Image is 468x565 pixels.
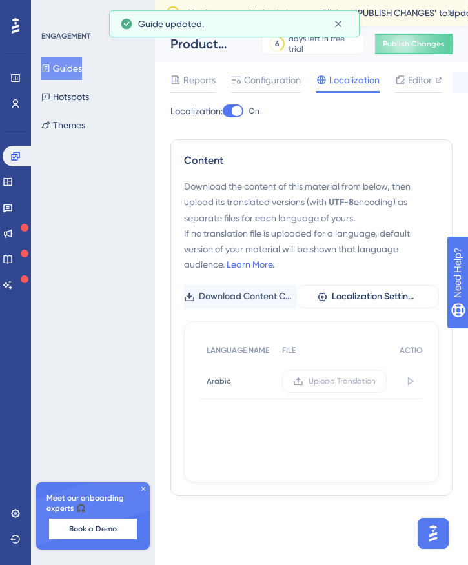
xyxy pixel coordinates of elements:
[170,35,229,53] div: Product updates
[30,3,81,19] span: Need Help?
[309,376,376,386] span: Upload Translation
[383,39,445,49] span: Publish Changes
[289,34,360,54] div: days left in free trial
[329,72,380,88] span: Localization
[46,493,139,513] span: Meet our onboarding experts 🎧
[41,85,89,108] button: Hotspots
[49,519,137,539] button: Book a Demo
[227,259,274,270] a: Learn More.
[275,39,280,49] div: 6
[249,106,259,116] span: On
[41,31,90,41] div: ENGAGEMENT
[138,16,204,32] span: Guide updated.
[329,197,354,208] span: UTF-8
[282,345,296,355] span: FILE
[41,114,85,137] button: Themes
[296,285,439,308] button: Localization Settings
[400,345,432,355] span: ACTIONS
[332,289,418,304] span: Localization Settings
[207,376,231,386] span: Arabic
[69,524,117,534] span: Book a Demo
[184,153,439,168] div: Content
[244,72,301,88] span: Configuration
[199,289,296,304] span: Download Content CSV
[414,514,453,553] iframe: UserGuiding AI Assistant Launcher
[408,72,432,88] span: Editor
[183,72,216,88] span: Reports
[170,103,453,119] div: Localization:
[184,179,439,272] div: Download the content of this material from below, then upload its translated versions (with encod...
[41,57,82,80] button: Guides
[375,34,453,54] button: Publish Changes
[184,285,296,308] button: Download Content CSV
[207,345,269,355] span: LANGUAGE NAME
